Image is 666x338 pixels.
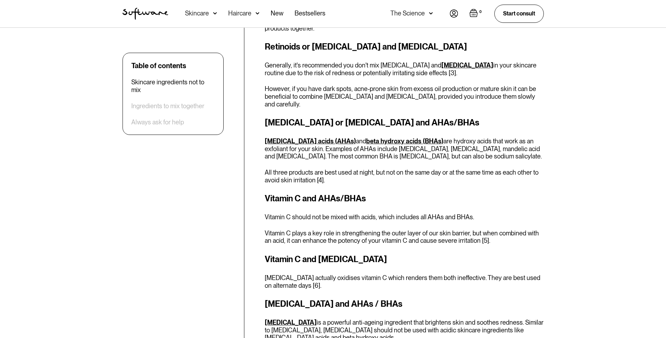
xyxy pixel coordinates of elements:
p: and are hydroxy acids that work as an exfoliant for your skin. Examples of AHAs include [MEDICAL_... [265,137,544,160]
a: Skincare ingredients not to mix [131,78,215,93]
a: Open empty cart [469,9,483,19]
p: Vitamin C should not be mixed with acids, which includes all AHAs and BHAs. [265,213,544,221]
a: Start consult [494,5,544,22]
p: Vitamin C plays a key role in strengthening the outer layer of our skin barrier, but when combine... [265,229,544,245]
h3: Vitamin C and [MEDICAL_DATA] [265,253,544,266]
div: Skincare [185,10,209,17]
a: [MEDICAL_DATA] acids (AHAs) [265,137,356,145]
a: home [123,8,168,20]
p: All three products are best used at night, but not on the same day or at the same time as each ot... [265,169,544,184]
p: However, if you have dark spots, acne-prone skin from excess oil production or mature skin it can... [265,85,544,108]
div: Table of contents [131,61,186,70]
a: Ingredients to mix together [131,102,204,110]
p: Generally, it's recommended you don't mix [MEDICAL_DATA] and in your skincare routine due to the ... [265,61,544,77]
a: beta hydroxy acids (BHAs) [366,137,443,145]
h3: [MEDICAL_DATA] and AHAs / BHAs [265,298,544,310]
p: [MEDICAL_DATA] actually oxidises vitamin C which renders them both ineffective. They are best use... [265,274,544,289]
img: arrow down [429,10,433,17]
div: The Science [390,10,425,17]
a: [MEDICAL_DATA] [441,61,493,69]
a: [MEDICAL_DATA] [265,319,317,326]
img: arrow down [213,10,217,17]
img: arrow down [256,10,259,17]
img: Software Logo [123,8,168,20]
h3: Vitamin C and AHAs/BHAs [265,192,544,205]
h3: [MEDICAL_DATA] or [MEDICAL_DATA] and AHAs/BHAs [265,116,544,129]
h3: Retinoids or [MEDICAL_DATA] and [MEDICAL_DATA] [265,40,544,53]
a: Always ask for help [131,118,184,126]
div: Haircare [228,10,251,17]
div: 0 [478,9,483,15]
